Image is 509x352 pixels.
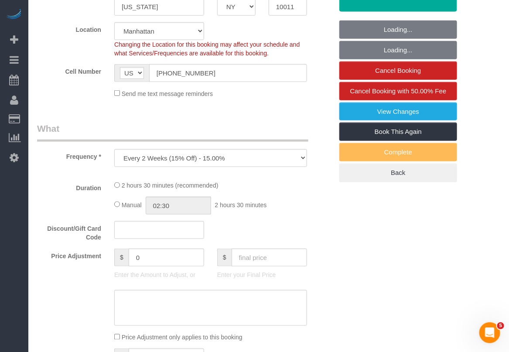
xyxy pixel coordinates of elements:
label: Price Adjustment [31,249,108,260]
span: $ [217,249,232,267]
span: Changing the Location for this booking may affect your schedule and what Services/Frequencies are... [114,41,300,57]
img: Automaid Logo [5,9,23,21]
label: Discount/Gift Card Code [31,221,108,242]
legend: What [37,122,308,142]
span: $ [114,249,129,267]
a: View Changes [339,103,457,121]
a: Book This Again [339,123,457,141]
iframe: Intercom live chat [479,322,500,343]
span: 2 hours 30 minutes [215,202,266,208]
a: Cancel Booking [339,62,457,80]
p: Enter the Amount to Adjust, or [114,270,204,279]
label: Duration [31,181,108,192]
span: Price Adjustment only applies to this booking [122,334,243,341]
a: Cancel Booking with 50.00% Fee [339,82,457,100]
input: final price [232,249,307,267]
span: Manual [122,202,142,208]
a: Back [339,164,457,182]
label: Location [31,22,108,34]
span: 5 [497,322,504,329]
input: Cell Number [149,64,307,82]
span: Send me text message reminders [122,90,213,97]
p: Enter your Final Price [217,270,307,279]
span: Cancel Booking with 50.00% Fee [350,87,447,95]
label: Cell Number [31,64,108,76]
label: Frequency * [31,149,108,161]
span: 2 hours 30 minutes (recommended) [122,182,219,189]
